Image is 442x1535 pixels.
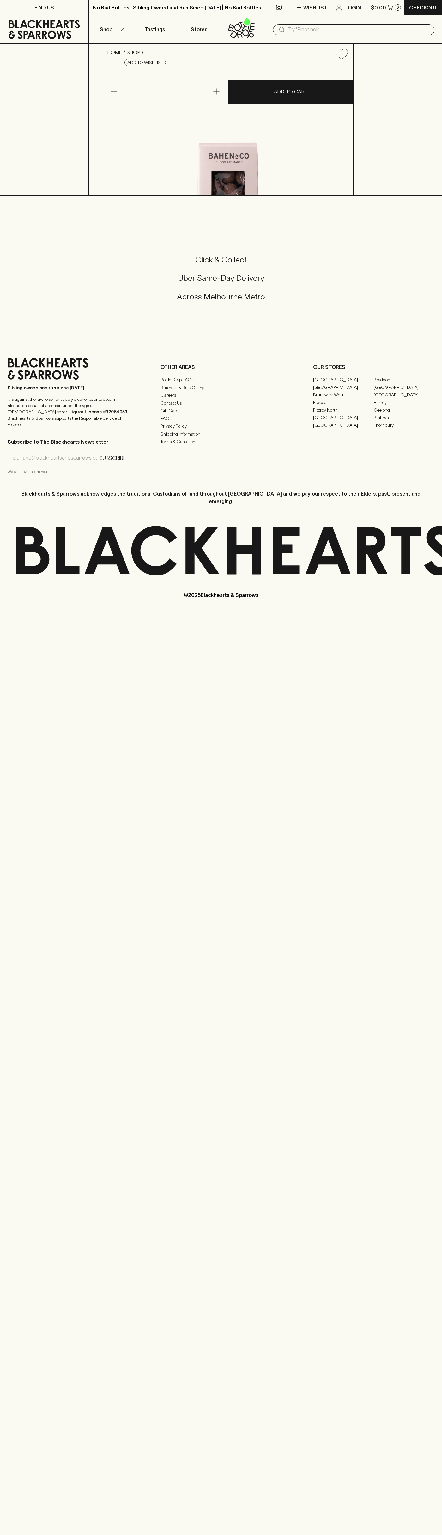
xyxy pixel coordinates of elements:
a: Thornbury [374,421,434,429]
button: Add to wishlist [124,59,166,66]
input: Try "Pinot noir" [288,25,429,35]
h5: Uber Same-Day Delivery [8,273,434,283]
a: [GEOGRAPHIC_DATA] [313,383,374,391]
p: Subscribe to The Blackhearts Newsletter [8,438,129,446]
a: Bottle Drop FAQ's [160,376,282,384]
h5: Click & Collect [8,255,434,265]
p: We will never spam you [8,468,129,475]
a: Brunswick West [313,391,374,399]
h5: Across Melbourne Metro [8,292,434,302]
a: Gift Cards [160,407,282,415]
a: Terms & Conditions [160,438,282,446]
p: ADD TO CART [274,88,308,95]
a: [GEOGRAPHIC_DATA] [313,414,374,421]
a: Careers [160,392,282,399]
button: Shop [89,15,133,43]
a: [GEOGRAPHIC_DATA] [313,376,374,383]
a: [GEOGRAPHIC_DATA] [313,421,374,429]
p: Checkout [409,4,438,11]
p: 0 [397,6,399,9]
p: $0.00 [371,4,386,11]
a: Prahran [374,414,434,421]
p: Sibling owned and run since [DATE] [8,385,129,391]
button: SUBSCRIBE [97,451,129,465]
strong: Liquor License #32064953 [69,409,127,414]
p: It is against the law to sell or supply alcohol to, or to obtain alcohol on behalf of a person un... [8,396,129,428]
a: Fitzroy North [313,406,374,414]
button: Add to wishlist [333,46,350,62]
p: SUBSCRIBE [100,454,126,462]
p: OTHER AREAS [160,363,282,371]
p: Tastings [145,26,165,33]
input: e.g. jane@blackheartsandsparrows.com.au [13,453,97,463]
a: [GEOGRAPHIC_DATA] [374,391,434,399]
a: [GEOGRAPHIC_DATA] [374,383,434,391]
p: Shop [100,26,112,33]
a: Braddon [374,376,434,383]
a: Shipping Information [160,430,282,438]
img: 33281.png [102,65,353,195]
p: Login [345,4,361,11]
a: Elwood [313,399,374,406]
a: Fitzroy [374,399,434,406]
p: Wishlist [303,4,327,11]
a: Contact Us [160,399,282,407]
div: Call to action block [8,229,434,335]
p: Blackhearts & Sparrows acknowledges the traditional Custodians of land throughout [GEOGRAPHIC_DAT... [12,490,430,505]
a: Business & Bulk Gifting [160,384,282,391]
a: FAQ's [160,415,282,422]
p: Stores [191,26,207,33]
p: FIND US [34,4,54,11]
p: OUR STORES [313,363,434,371]
a: SHOP [127,50,140,55]
a: Tastings [133,15,177,43]
a: Stores [177,15,221,43]
a: HOME [107,50,122,55]
button: ADD TO CART [228,80,353,104]
a: Geelong [374,406,434,414]
a: Privacy Policy [160,423,282,430]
